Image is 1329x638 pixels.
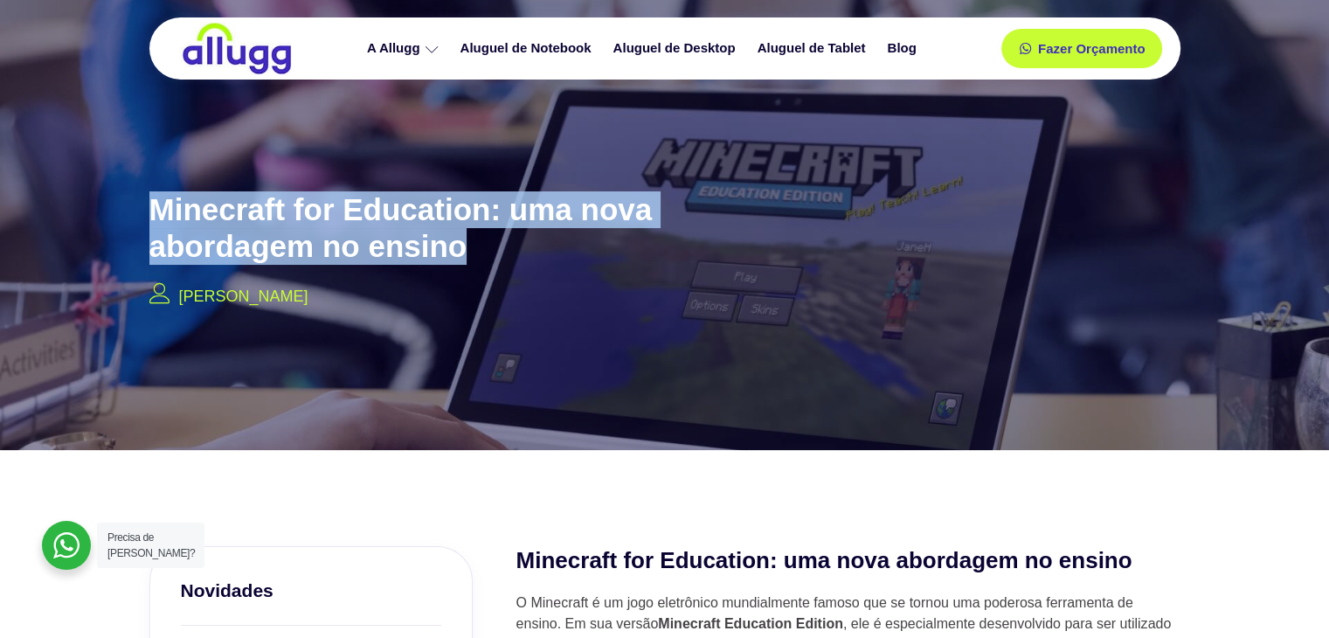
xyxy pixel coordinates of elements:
h2: Minecraft for Education: uma nova abordagem no ensino [149,191,709,265]
a: Aluguel de Notebook [452,33,605,64]
img: locação de TI é Allugg [180,22,294,75]
p: [PERSON_NAME] [179,285,308,309]
a: Fazer Orçamento [1001,29,1163,68]
a: Aluguel de Tablet [749,33,879,64]
a: Blog [878,33,929,64]
a: Aluguel de Desktop [605,33,749,64]
div: Widget de chat [1242,554,1329,638]
h3: Novidades [181,578,441,603]
span: Precisa de [PERSON_NAME]? [107,531,195,559]
iframe: Chat Widget [1242,554,1329,638]
span: Fazer Orçamento [1038,42,1146,55]
strong: Minecraft Education Edition [658,616,843,631]
h2: Minecraft for Education: uma nova abordagem no ensino [516,546,1180,576]
a: A Allugg [358,33,452,64]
